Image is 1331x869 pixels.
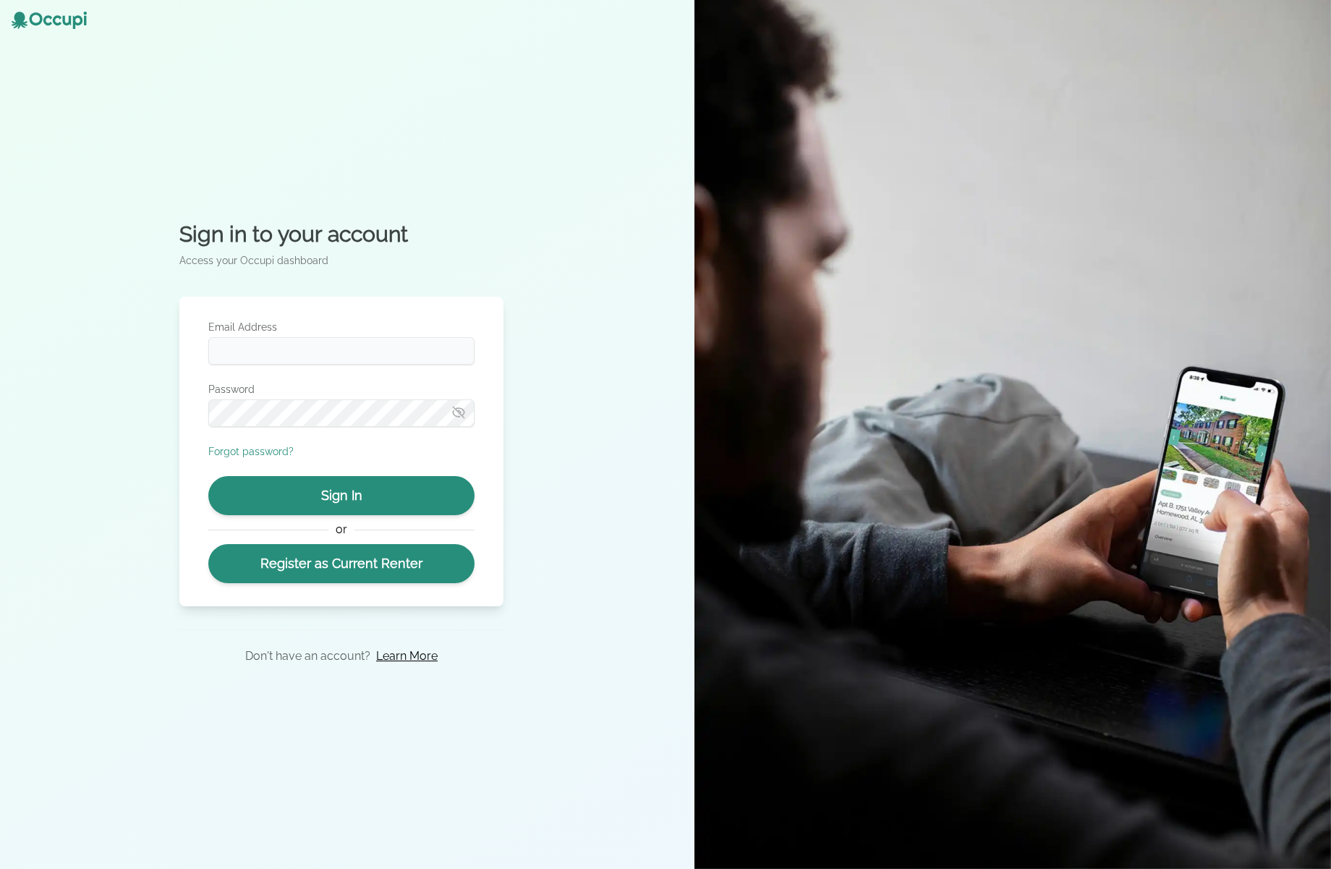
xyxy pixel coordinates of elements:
[376,648,438,665] a: Learn More
[208,544,475,583] a: Register as Current Renter
[208,476,475,515] button: Sign In
[208,444,294,459] button: Forgot password?
[179,253,503,268] p: Access your Occupi dashboard
[245,648,370,665] p: Don't have an account?
[208,320,475,334] label: Email Address
[179,221,503,247] h2: Sign in to your account
[208,382,475,397] label: Password
[328,521,354,538] span: or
